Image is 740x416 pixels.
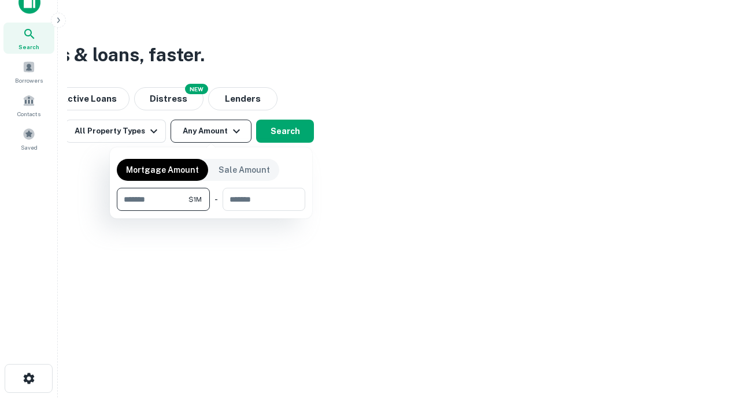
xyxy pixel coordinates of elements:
div: - [214,188,218,211]
iframe: Chat Widget [682,324,740,379]
span: $1M [188,194,202,205]
p: Sale Amount [219,164,270,176]
p: Mortgage Amount [126,164,199,176]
